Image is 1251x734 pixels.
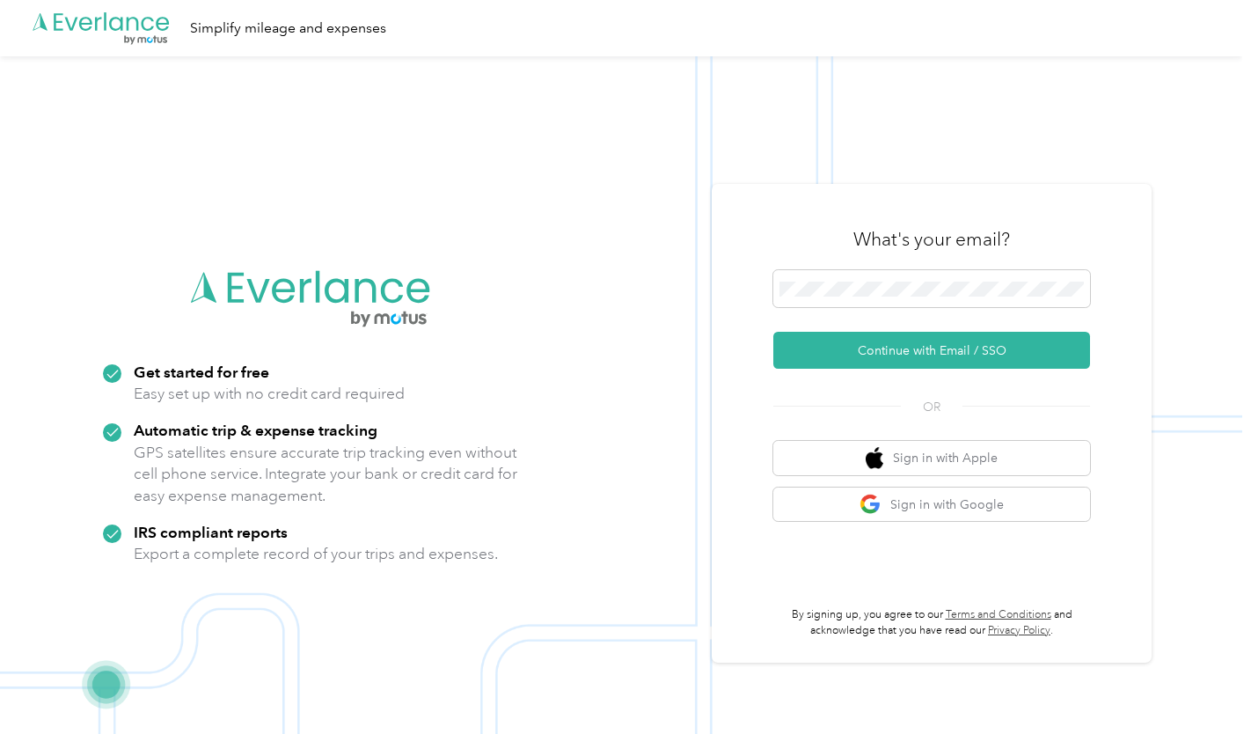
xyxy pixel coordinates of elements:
strong: IRS compliant reports [134,523,288,541]
span: OR [901,398,962,416]
img: apple logo [866,447,883,469]
p: By signing up, you agree to our and acknowledge that you have read our . [773,607,1090,638]
h3: What's your email? [853,227,1010,252]
img: google logo [860,494,882,516]
p: Export a complete record of your trips and expenses. [134,543,498,565]
button: google logoSign in with Google [773,488,1090,522]
button: apple logoSign in with Apple [773,441,1090,475]
p: GPS satellites ensure accurate trip tracking even without cell phone service. Integrate your bank... [134,442,518,507]
strong: Get started for free [134,363,269,381]
p: Easy set up with no credit card required [134,383,405,405]
a: Privacy Policy [988,624,1050,637]
div: Simplify mileage and expenses [190,18,386,40]
a: Terms and Conditions [946,608,1051,621]
strong: Automatic trip & expense tracking [134,421,377,439]
button: Continue with Email / SSO [773,332,1090,369]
